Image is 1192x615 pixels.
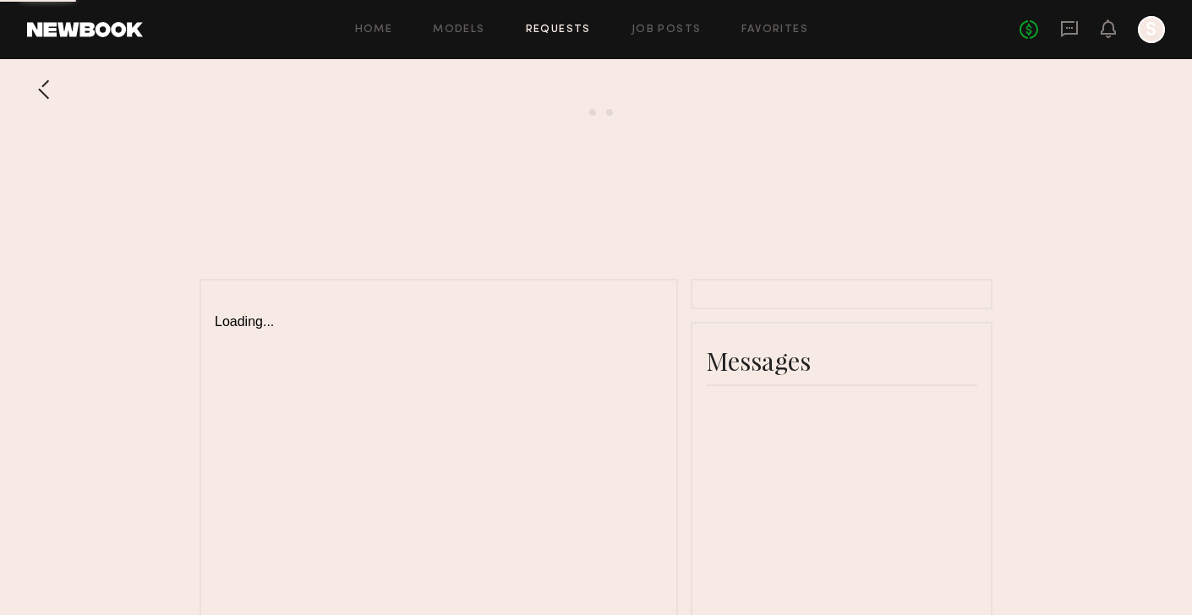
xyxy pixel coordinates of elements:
[632,24,702,35] a: Job Posts
[355,24,393,35] a: Home
[706,344,977,378] div: Messages
[215,294,663,329] div: Loading...
[433,24,484,35] a: Models
[741,24,808,35] a: Favorites
[526,24,591,35] a: Requests
[1138,16,1165,43] a: S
